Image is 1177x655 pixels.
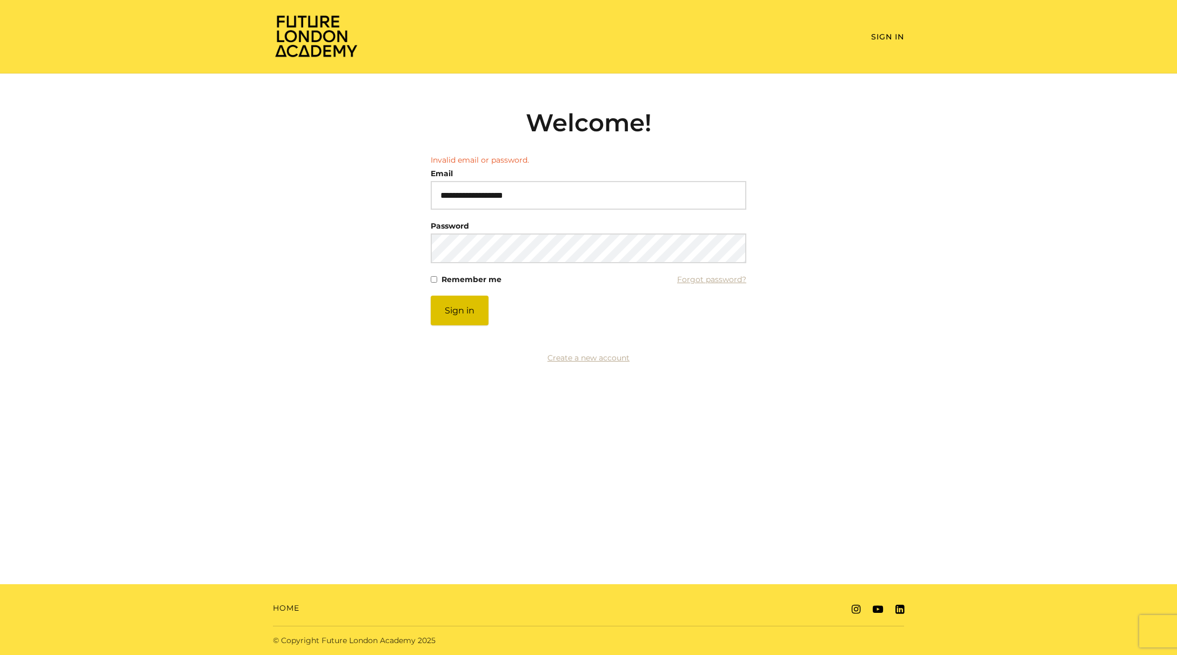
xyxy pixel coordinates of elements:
[442,272,501,287] label: Remember me
[431,296,489,325] button: Sign in
[273,603,299,614] a: Home
[677,272,746,287] a: Forgot password?
[871,32,904,42] a: Sign In
[547,353,630,363] a: Create a new account
[431,218,469,233] label: Password
[431,296,440,581] label: If you are a human, ignore this field
[431,166,453,181] label: Email
[431,108,746,137] h2: Welcome!
[431,155,746,166] li: Invalid email or password.
[273,14,359,58] img: Home Page
[264,635,588,646] div: © Copyright Future London Academy 2025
